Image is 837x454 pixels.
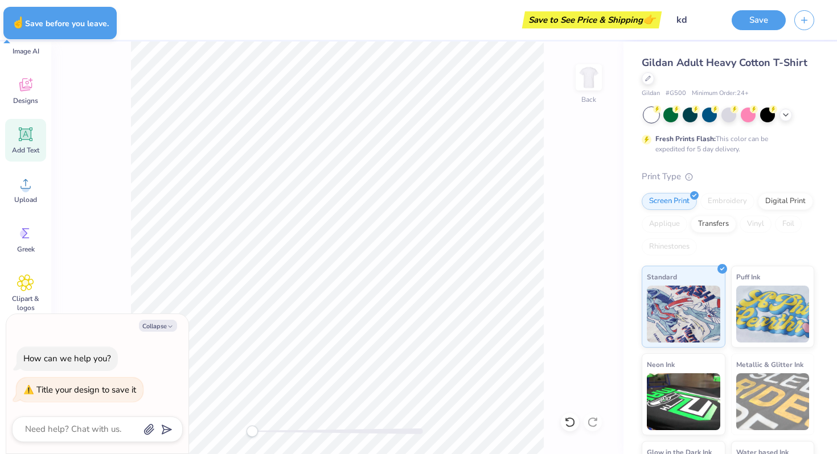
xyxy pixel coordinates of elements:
div: Accessibility label [247,426,258,437]
span: Puff Ink [736,271,760,283]
span: Image AI [13,47,39,56]
div: Applique [642,216,687,233]
button: Save [732,10,786,30]
div: How can we help you? [23,353,111,364]
button: Collapse [139,320,177,332]
span: Metallic & Glitter Ink [736,358,803,370]
span: Clipart & logos [7,294,44,312]
div: Foil [775,216,802,233]
strong: Fresh Prints Flash: [655,134,716,143]
img: Standard [647,286,720,342]
img: Neon Ink [647,373,720,430]
span: 👉 [643,13,655,26]
div: Rhinestones [642,238,697,255]
div: Vinyl [740,216,772,233]
span: Upload [14,195,37,204]
span: Gildan [642,89,660,98]
div: Back [581,94,596,105]
img: Metallic & Glitter Ink [736,373,810,430]
span: # G500 [666,89,686,98]
div: This color can be expedited for 5 day delivery. [655,134,795,154]
div: Embroidery [700,193,754,210]
span: Neon Ink [647,358,675,370]
div: Digital Print [758,193,813,210]
span: Minimum Order: 24 + [692,89,749,98]
input: Untitled Design [667,9,723,31]
div: Save to See Price & Shipping [525,11,659,28]
div: Screen Print [642,193,697,210]
div: Title your design to save it [36,384,136,395]
span: Gildan Adult Heavy Cotton T-Shirt [642,56,807,69]
span: Standard [647,271,677,283]
div: Print Type [642,170,814,183]
img: Back [577,66,600,89]
img: Puff Ink [736,286,810,342]
span: Designs [13,96,38,105]
span: Greek [17,245,35,254]
span: Add Text [12,146,39,155]
div: Transfers [691,216,736,233]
